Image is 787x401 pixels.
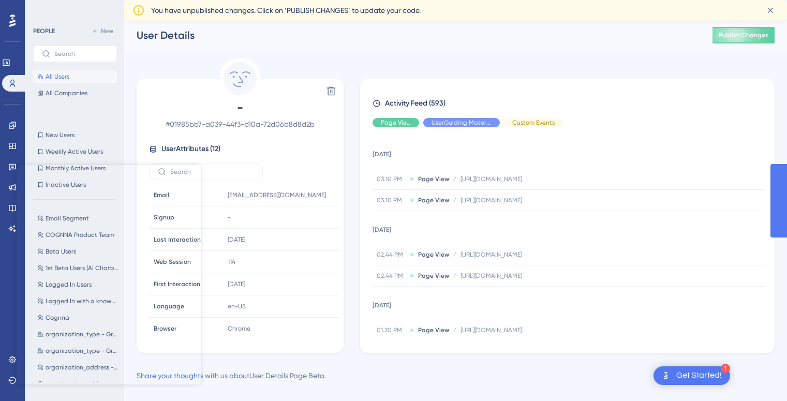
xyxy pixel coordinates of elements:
button: Publish Changes [712,27,775,43]
span: 02.44 PM [377,272,406,280]
td: [DATE] [373,136,765,169]
img: launcher-image-alternative-text [660,369,672,382]
button: Weekly Active Users [33,145,117,158]
button: All Users [33,70,117,83]
span: All Companies [46,89,87,97]
span: Weekly Active Users [46,147,103,156]
span: Page View [418,272,449,280]
span: Activity Feed (593) [385,97,446,110]
span: Page View [418,326,449,334]
span: You have unpublished changes. Click on ‘PUBLISH CHANGES’ to update your code. [151,4,421,17]
span: 02.44 PM [377,250,406,259]
time: [DATE] [228,280,245,288]
div: with us about User Details Page Beta . [137,369,326,382]
span: - [149,99,331,116]
span: New [101,27,113,35]
span: 03.10 PM [377,175,406,183]
span: en-US [228,302,246,310]
div: Open Get Started! checklist, remaining modules: 1 [654,366,730,385]
div: Get Started! [676,370,722,381]
iframe: UserGuiding AI Assistant Launcher [744,360,775,391]
button: New Users [33,129,117,141]
span: / [453,250,456,259]
span: 03.10 PM [377,196,406,204]
span: Page View [418,250,449,259]
div: User Details [137,28,687,42]
span: All Users [46,72,69,81]
input: Search [54,50,108,57]
span: [URL][DOMAIN_NAME] [461,272,522,280]
span: [URL][DOMAIN_NAME] [461,250,522,259]
span: [URL][DOMAIN_NAME] [461,326,522,334]
span: Custom Events [512,118,555,127]
span: / [453,196,456,204]
span: 01.20 PM [377,326,406,334]
span: User Attributes ( 12 ) [161,143,220,155]
td: [DATE] [373,211,765,244]
span: # 01985bb7-a039-44f3-b10a-72d06b8d8d2b [149,118,331,130]
td: [DATE] [373,287,765,320]
div: PEOPLE [33,27,55,35]
span: Monthly Active Users [46,164,106,172]
span: [URL][DOMAIN_NAME] [461,175,522,183]
button: Monthly Active Users [33,162,117,174]
span: / [453,175,456,183]
time: [DATE] [228,236,245,243]
span: Publish Changes [719,31,768,39]
span: Chrome [228,324,250,333]
button: All Companies [33,87,117,99]
span: [EMAIL_ADDRESS][DOMAIN_NAME] [228,191,326,199]
input: Search [170,168,254,175]
span: 114 [228,258,235,266]
span: New Users [46,131,75,139]
span: - [228,213,231,221]
span: [URL][DOMAIN_NAME] [461,196,522,204]
span: / [453,272,456,280]
button: New [88,25,117,37]
div: 1 [721,364,730,373]
span: Page View [418,175,449,183]
span: Page View [381,118,411,127]
span: UserGuiding Material [432,118,492,127]
span: Page View [418,196,449,204]
span: / [453,326,456,334]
